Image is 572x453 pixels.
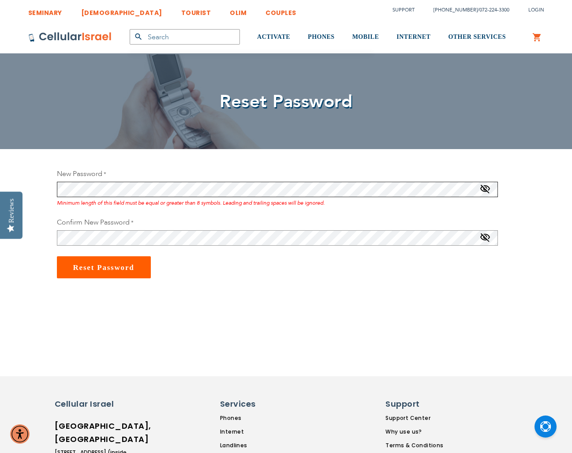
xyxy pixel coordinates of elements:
h6: Support [385,398,438,410]
span: Confirm New Password [57,217,130,227]
a: Why use us? [385,428,443,436]
a: Support Center [385,414,443,422]
a: COUPLES [265,2,296,19]
h6: Services [220,398,295,410]
a: INTERNET [396,21,430,54]
span: OTHER SERVICES [448,34,506,40]
h6: Cellular Israel [55,398,130,410]
div: Minimum length of this field must be equal or greater than 8 symbols. Leading and trailing spaces... [57,197,498,207]
span: PHONES [308,34,335,40]
img: Cellular Israel Logo [28,32,112,42]
a: Support [393,7,415,13]
div: Accessibility Menu [10,424,30,444]
span: New Password [57,169,102,179]
a: Phones [220,414,300,422]
a: [PHONE_NUMBER] [434,7,478,13]
span: MOBILE [352,34,379,40]
a: Landlines [220,442,300,449]
a: ACTIVATE [257,21,290,54]
span: ACTIVATE [257,34,290,40]
a: OTHER SERVICES [448,21,506,54]
div: Reviews [7,198,15,223]
a: TOURIST [181,2,211,19]
button: Reset Password [57,256,151,278]
a: [DEMOGRAPHIC_DATA] [81,2,162,19]
a: 072-224-3300 [479,7,509,13]
h6: [GEOGRAPHIC_DATA], [GEOGRAPHIC_DATA] [55,419,130,446]
a: SEMINARY [28,2,62,19]
a: PHONES [308,21,335,54]
span: INTERNET [396,34,430,40]
a: OLIM [230,2,247,19]
a: MOBILE [352,21,379,54]
span: Login [528,7,544,13]
span: Reset Password [73,263,135,272]
input: Search [130,29,240,45]
li: / [425,4,509,16]
a: Internet [220,428,300,436]
span: Reset Password [220,90,352,114]
a: Terms & Conditions [385,442,443,449]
